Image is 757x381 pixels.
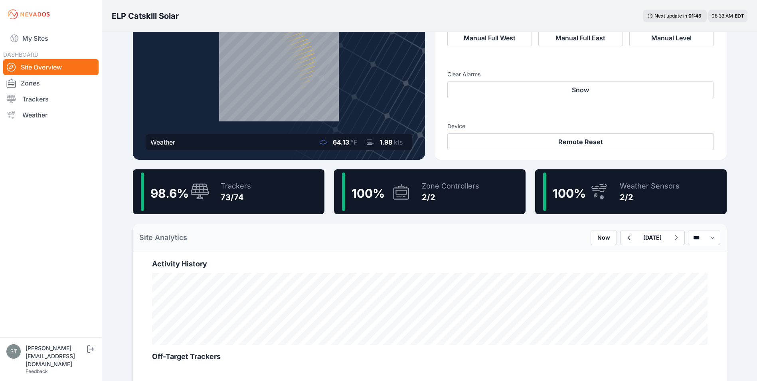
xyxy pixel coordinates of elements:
span: °F [351,138,357,146]
img: Nevados [6,8,51,21]
span: 100 % [352,186,385,200]
button: Now [591,230,617,245]
a: My Sites [3,29,99,48]
h2: Site Analytics [139,232,187,243]
button: Manual Level [629,30,714,46]
div: Trackers [221,181,251,192]
div: 01 : 45 [688,13,703,19]
a: Trackers [3,91,99,107]
div: 73/74 [221,192,251,203]
button: [DATE] [637,230,668,245]
nav: Breadcrumb [112,6,179,26]
div: Zone Controllers [422,181,479,192]
h3: Device [447,122,714,130]
div: 2/2 [422,192,479,203]
span: DASHBOARD [3,51,38,58]
a: Feedback [26,368,48,374]
button: Manual Full East [538,30,623,46]
span: EDT [735,13,744,19]
a: Zones [3,75,99,91]
div: [PERSON_NAME][EMAIL_ADDRESS][DOMAIN_NAME] [26,344,85,368]
button: Manual Full West [447,30,532,46]
span: 08:33 AM [712,13,733,19]
a: 98.6%Trackers73/74 [133,169,324,214]
span: 100 % [553,186,586,200]
h2: Off-Target Trackers [152,351,708,362]
h3: Clear Alarms [447,70,714,78]
a: 100%Weather Sensors2/2 [535,169,727,214]
img: steve@nevados.solar [6,344,21,359]
a: Site Overview [3,59,99,75]
div: 2/2 [620,192,680,203]
span: 98.6 % [150,186,189,200]
h3: ELP Catskill Solar [112,10,179,22]
button: Remote Reset [447,133,714,150]
span: kts [394,138,403,146]
h2: Activity History [152,258,708,270]
span: 1.98 [379,138,392,146]
a: Weather [3,107,99,123]
div: Weather [150,137,175,147]
button: Snow [447,81,714,98]
span: 64.13 [333,138,349,146]
div: Weather Sensors [620,181,680,192]
a: 100%Zone Controllers2/2 [334,169,526,214]
span: Next update in [654,13,687,19]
